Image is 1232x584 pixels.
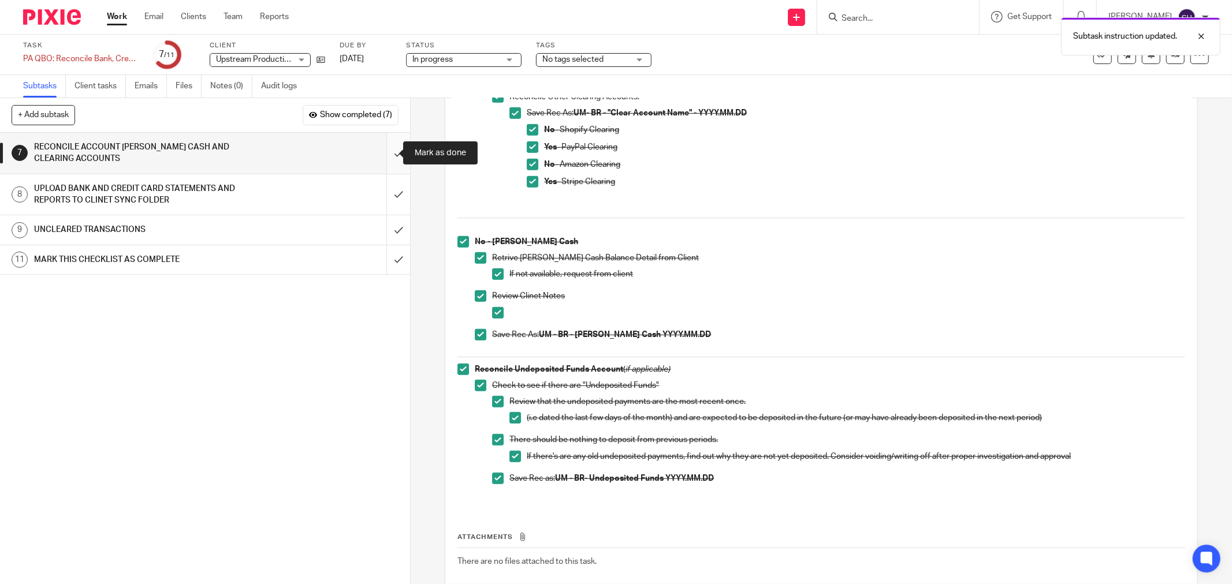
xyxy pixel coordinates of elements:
img: Pixie [23,9,81,25]
p: ( [475,364,1185,375]
p: Save Rec as: [509,473,1185,484]
a: Audit logs [261,75,306,98]
img: svg%3E [1178,8,1196,27]
a: Reports [260,11,289,23]
div: PA QBO: Reconcile Bank, Credit Card and Clearing [23,53,139,65]
h1: UNCLEARED TRANSACTIONS [34,221,262,238]
strong: UM - BR - [PERSON_NAME] Cash YYYY.MM.DD [539,331,711,339]
label: Client [210,41,325,50]
p: If not available, request from client [509,268,1185,280]
em: if applicable) [626,365,671,373]
span: [DATE] [340,55,364,63]
label: Due by [340,41,392,50]
a: Team [224,11,243,23]
div: 8 [12,186,28,203]
a: Work [107,11,127,23]
span: Upstream Productions (Fat Bear Media Inc.) [216,55,372,63]
h1: MARK THIS CHECKLIST AS COMPLETE [34,251,262,268]
strong: Yes [544,178,557,186]
div: 7 [159,48,175,61]
a: Emails [135,75,167,98]
button: Show completed (7) [303,105,399,125]
strong: No [544,126,555,134]
div: 11 [12,252,28,268]
p: - Amazon Clearing [544,159,1185,170]
span: Attachments [457,534,513,540]
a: Notes (0) [210,75,252,98]
div: 7 [12,145,28,161]
a: Subtasks [23,75,66,98]
a: Client tasks [75,75,126,98]
p: Review that the undeposited payments are the most recent once. [509,396,1185,407]
p: If there's are any old undeposited payments, find out why they are not yet deposited. Consider vo... [527,451,1185,462]
span: No tags selected [542,55,604,63]
p: Save Rec As: [492,329,1185,340]
div: 9 [12,222,28,238]
strong: No - [PERSON_NAME] Cash [475,238,578,246]
strong: No [544,160,555,169]
button: + Add subtask [12,105,75,125]
small: /11 [165,52,175,58]
a: Files [176,75,202,98]
p: Save Rec As: [527,107,1185,119]
strong: Reconcile Undeposited Funds Account [475,365,623,373]
strong: Yes [544,143,557,151]
a: Clients [181,11,206,23]
label: Tags [536,41,652,50]
p: Check to see if there are "Undeposited Funds" [492,380,1185,391]
label: Status [406,41,522,50]
p: - PayPal Clearing [544,141,1185,153]
strong: UM - BR- Undeposited Funds YYYY.MM.DD [555,474,714,482]
p: - Stripe Clearing [544,176,1185,188]
label: Task [23,41,139,50]
h1: RECONCILE ACCOUNT [PERSON_NAME] CASH AND CLEARING ACCOUNTS [34,138,262,168]
strong: UM- BR - "Clear Account Name" - YYYY.MM.DD [574,109,747,117]
p: Subtask instruction updated. [1073,31,1177,42]
a: Email [144,11,163,23]
span: In progress [412,55,453,63]
span: There are no files attached to this task. [457,557,597,566]
h1: UPLOAD BANK AND CREDIT CARD STATEMENTS AND REPORTS TO CLINET SYNC FOLDER [34,180,262,209]
span: Show completed (7) [320,111,392,120]
p: (i.e dated the last few days of the month) and are expected to be deposited in the future (or may... [527,412,1185,424]
p: There should be nothing to deposit from previous periods. [509,434,1185,446]
p: - Shopify Clearing [544,124,1185,136]
p: Retrive [PERSON_NAME] Cash Balance Detail from Client [492,252,1185,264]
p: Review Clinet Notes [492,290,1185,302]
